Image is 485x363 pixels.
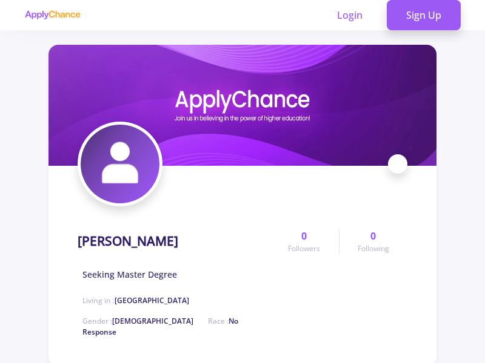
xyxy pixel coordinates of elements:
span: Gender : [82,316,193,326]
span: Followers [288,243,320,254]
img: Fatema Mohammadiavatar [81,125,159,203]
span: Race : [82,316,238,337]
h1: [PERSON_NAME] [78,234,178,249]
span: Living in : [82,295,189,306]
span: Following [358,243,389,254]
a: 0Followers [270,229,338,254]
span: 0 [301,229,307,243]
img: Fatema Mohammadicover image [48,45,436,166]
span: 0 [370,229,376,243]
img: applychance logo text only [24,10,81,20]
span: [GEOGRAPHIC_DATA] [115,295,189,306]
a: 0Following [339,229,407,254]
span: No Response [82,316,238,337]
span: Seeking Master Degree [82,268,177,281]
span: [DEMOGRAPHIC_DATA] [112,316,193,326]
